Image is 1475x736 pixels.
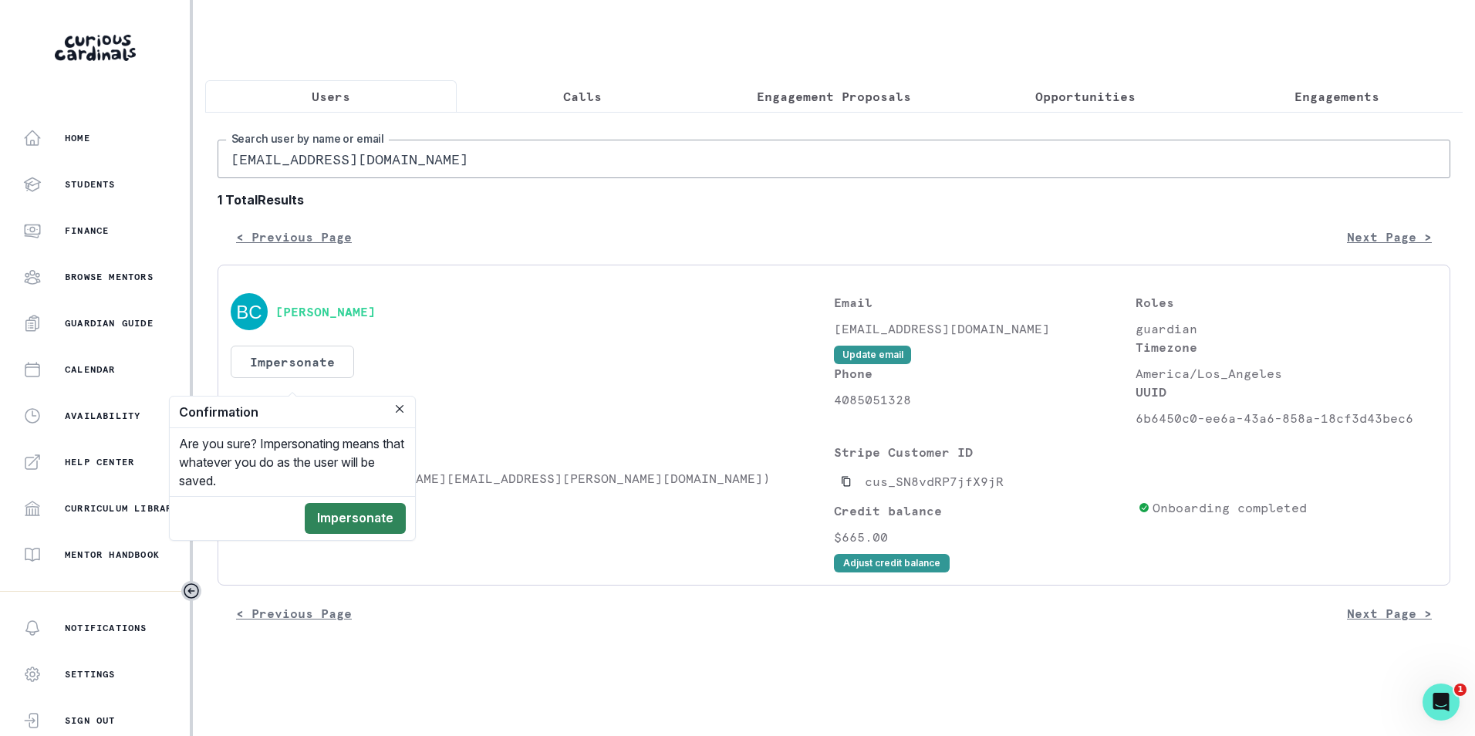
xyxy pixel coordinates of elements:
[1136,383,1437,401] p: UUID
[218,598,370,629] button: < Previous Page
[65,668,116,680] p: Settings
[834,293,1136,312] p: Email
[390,400,409,418] button: Close
[65,271,154,283] p: Browse Mentors
[65,178,116,191] p: Students
[65,225,109,237] p: Finance
[65,714,116,727] p: Sign Out
[55,35,136,61] img: Curious Cardinals Logo
[1153,498,1307,517] p: Onboarding completed
[1423,684,1460,721] iframe: Intercom live chat
[170,428,415,496] div: Are you sure? Impersonating means that whatever you do as the user will be saved.
[1136,338,1437,356] p: Timezone
[1328,221,1450,252] button: Next Page >
[834,469,859,494] button: Copied to clipboard
[1136,293,1437,312] p: Roles
[834,346,911,364] button: Update email
[834,364,1136,383] p: Phone
[65,622,147,634] p: Notifications
[1136,364,1437,383] p: America/Los_Angeles
[231,293,268,330] img: svg
[275,304,376,319] button: [PERSON_NAME]
[65,502,179,515] p: Curriculum Library
[834,528,1132,546] p: $665.00
[65,410,140,422] p: Availability
[231,346,354,378] button: Impersonate
[65,363,116,376] p: Calendar
[65,132,90,144] p: Home
[1136,409,1437,427] p: 6b6450c0-ee6a-43a6-858a-18cf3d43bec6
[1454,684,1467,696] span: 1
[65,549,160,561] p: Mentor Handbook
[305,503,406,534] button: Impersonate
[1136,319,1437,338] p: guardian
[231,469,834,488] p: [PERSON_NAME] ([PERSON_NAME][EMAIL_ADDRESS][PERSON_NAME][DOMAIN_NAME])
[170,397,415,428] header: Confirmation
[218,221,370,252] button: < Previous Page
[834,554,950,572] button: Adjust credit balance
[834,443,1132,461] p: Stripe Customer ID
[218,191,1450,209] b: 1 Total Results
[834,319,1136,338] p: [EMAIL_ADDRESS][DOMAIN_NAME]
[1328,598,1450,629] button: Next Page >
[1294,87,1379,106] p: Engagements
[834,390,1136,409] p: 4085051328
[834,501,1132,520] p: Credit balance
[865,472,1004,491] p: cus_SN8vdRP7jfX9jR
[231,443,834,461] p: Students
[757,87,911,106] p: Engagement Proposals
[65,456,134,468] p: Help Center
[181,581,201,601] button: Toggle sidebar
[65,317,154,329] p: Guardian Guide
[1035,87,1136,106] p: Opportunities
[563,87,602,106] p: Calls
[312,87,350,106] p: Users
